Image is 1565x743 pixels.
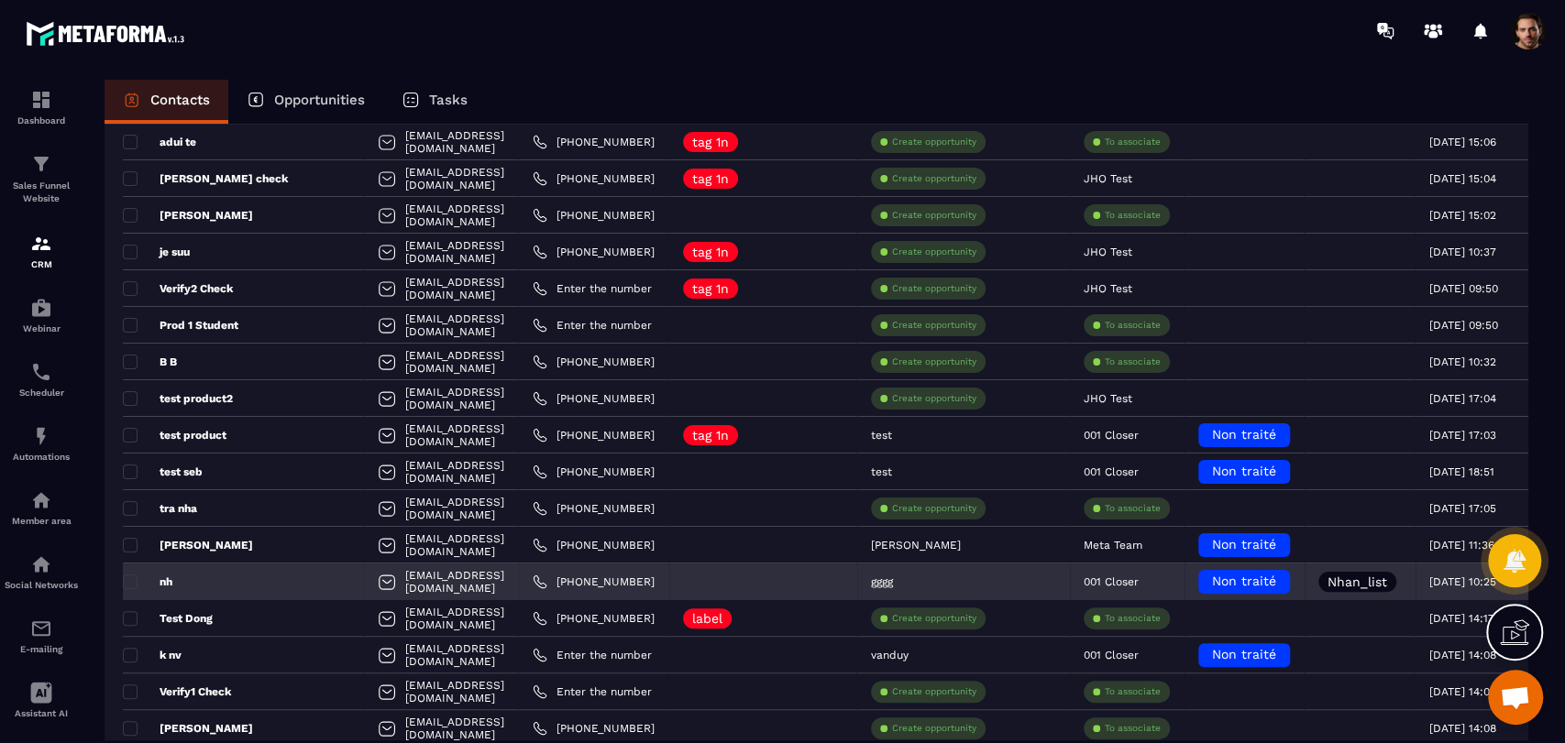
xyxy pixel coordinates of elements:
[5,75,78,139] a: formationformationDashboard
[533,208,655,223] a: [PHONE_NUMBER]
[533,245,655,259] a: [PHONE_NUMBER]
[533,574,655,589] a: [PHONE_NUMBER]
[1105,502,1161,515] p: To associate
[1429,429,1496,442] p: [DATE] 17:03
[30,153,52,175] img: formation
[123,391,233,406] p: test product2
[1429,502,1496,515] p: [DATE] 17:05
[123,245,190,259] p: je suu
[871,539,961,552] p: [PERSON_NAME]
[1429,465,1494,478] p: [DATE] 18:51
[383,80,486,124] a: Tasks
[892,685,976,698] p: Create opportunity
[1084,172,1132,185] p: JHO Test
[5,219,78,283] a: formationformationCRM
[5,411,78,475] a: automationsautomationsAutomations
[1105,136,1161,148] p: To associate
[533,428,655,443] a: [PHONE_NUMBER]
[1084,282,1132,295] p: JHO Test
[533,135,655,149] a: [PHONE_NUMBER]
[1105,209,1161,222] p: To associate
[123,611,213,626] p: Test Dong
[871,575,893,588] p: gggg
[123,721,253,736] p: [PERSON_NAME]
[1429,612,1494,625] p: [DATE] 14:17
[5,259,78,269] p: CRM
[1212,647,1276,661] span: Non traité
[5,323,78,333] p: Webinar
[1212,427,1276,442] span: Non traité
[26,16,191,50] img: logo
[1429,319,1498,332] p: [DATE] 09:50
[123,355,177,369] p: B B
[892,722,976,735] p: Create opportunity
[1488,670,1543,725] div: Mở cuộc trò chuyện
[892,209,976,222] p: Create opportunity
[1429,539,1494,552] p: [DATE] 11:36
[533,391,655,406] a: [PHONE_NUMBER]
[1084,649,1139,661] p: 001 Closer
[5,283,78,347] a: automationsautomationsWebinar
[692,246,729,258] p: tag 1n
[533,721,655,736] a: [PHONE_NUMBER]
[1429,392,1496,405] p: [DATE] 17:04
[892,392,976,405] p: Create opportunity
[123,648,182,662] p: k nv
[871,649,909,661] p: vanduy
[1084,246,1132,258] p: JHO Test
[692,282,729,295] p: tag 1n
[274,92,365,108] p: Opportunities
[5,516,78,526] p: Member area
[5,644,78,654] p: E-mailing
[892,319,976,332] p: Create opportunity
[105,80,228,124] a: Contacts
[1429,246,1496,258] p: [DATE] 10:37
[533,171,655,186] a: [PHONE_NUMBER]
[892,355,976,368] p: Create opportunity
[1429,685,1496,698] p: [DATE] 14:08
[1105,355,1161,368] p: To associate
[150,92,210,108] p: Contacts
[692,429,729,442] p: tag 1n
[30,89,52,111] img: formation
[1429,172,1496,185] p: [DATE] 15:04
[30,553,52,575] img: social-network
[533,501,655,516] a: [PHONE_NUMBER]
[871,465,892,478] p: test
[5,115,78,126] p: Dashboard
[533,538,655,552] a: [PHONE_NUMBER]
[1105,685,1161,698] p: To associate
[1212,574,1276,588] span: Non traité
[5,580,78,590] p: Social Networks
[123,171,288,186] p: [PERSON_NAME] check
[5,180,78,205] p: Sales Funnel Website
[429,92,468,108] p: Tasks
[692,136,729,148] p: tag 1n
[533,464,655,479] a: [PHONE_NUMBER]
[1105,722,1161,735] p: To associate
[123,208,253,223] p: [PERSON_NAME]
[692,612,722,625] p: label
[30,489,52,511] img: automations
[1328,575,1387,588] p: Nhan_list
[5,475,78,540] a: automationsautomationsMember area
[533,611,655,626] a: [PHONE_NUMBER]
[1105,612,1161,625] p: To associate
[123,684,231,699] p: Verify1 Check
[123,538,253,552] p: [PERSON_NAME]
[1084,465,1139,478] p: 001 Closer
[1084,575,1139,588] p: 001 Closer
[1429,209,1496,222] p: [DATE] 15:02
[30,361,52,383] img: scheduler
[1084,539,1142,552] p: Meta Team
[1084,392,1132,405] p: JHO Test
[892,246,976,258] p: Create opportunity
[123,574,172,589] p: nh
[5,347,78,411] a: schedulerschedulerScheduler
[1084,429,1139,442] p: 001 Closer
[123,501,197,516] p: tra nha
[871,429,892,442] p: test
[5,388,78,398] p: Scheduler
[5,604,78,668] a: emailemailE-mailing
[30,233,52,255] img: formation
